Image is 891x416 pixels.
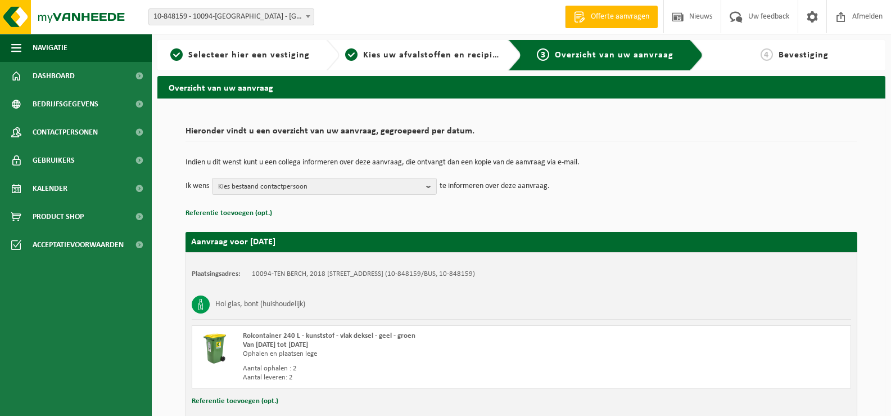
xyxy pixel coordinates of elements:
h2: Overzicht van uw aanvraag [157,76,885,98]
span: Kalender [33,175,67,203]
button: Referentie toevoegen (opt.) [186,206,272,221]
span: Selecteer hier een vestiging [188,51,310,60]
span: Product Shop [33,203,84,231]
button: Kies bestaand contactpersoon [212,178,437,195]
span: 3 [537,48,549,61]
strong: Van [DATE] tot [DATE] [243,341,308,348]
p: te informeren over deze aanvraag. [440,178,550,195]
strong: Plaatsingsadres: [192,270,241,278]
span: Rolcontainer 240 L - kunststof - vlak deksel - geel - groen [243,332,415,339]
strong: Aanvraag voor [DATE] [191,238,275,247]
p: Ik wens [186,178,209,195]
span: Overzicht van uw aanvraag [555,51,673,60]
h3: Hol glas, bont (huishoudelijk) [215,296,305,314]
a: Offerte aanvragen [565,6,658,28]
span: Bevestiging [779,51,829,60]
span: Bedrijfsgegevens [33,90,98,118]
span: Acceptatievoorwaarden [33,231,124,259]
span: Kies uw afvalstoffen en recipiënten [363,51,518,60]
span: Gebruikers [33,146,75,175]
span: 1 [170,48,183,61]
span: 2 [345,48,358,61]
h2: Hieronder vindt u een overzicht van uw aanvraag, gegroepeerd per datum. [186,127,857,142]
span: Dashboard [33,62,75,90]
div: Aantal leveren: 2 [243,373,567,382]
p: Indien u dit wenst kunt u een collega informeren over deze aanvraag, die ontvangt dan een kopie v... [186,159,857,167]
td: 10094-TEN BERCH, 2018 [STREET_ADDRESS] (10-848159/BUS, 10-848159) [252,270,475,279]
div: Ophalen en plaatsen lege [243,350,567,359]
button: Referentie toevoegen (opt.) [192,394,278,409]
a: 2Kies uw afvalstoffen en recipiënten [345,48,499,62]
span: Kies bestaand contactpersoon [218,178,422,195]
span: 10-848159 - 10094-TEN BERCH - ANTWERPEN [148,8,314,25]
img: WB-0240-HPE-GN-50.png [198,332,232,365]
span: Contactpersonen [33,118,98,146]
span: Navigatie [33,34,67,62]
a: 1Selecteer hier een vestiging [163,48,317,62]
span: 4 [761,48,773,61]
span: 10-848159 - 10094-TEN BERCH - ANTWERPEN [149,9,314,25]
span: Offerte aanvragen [588,11,652,23]
div: Aantal ophalen : 2 [243,364,567,373]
